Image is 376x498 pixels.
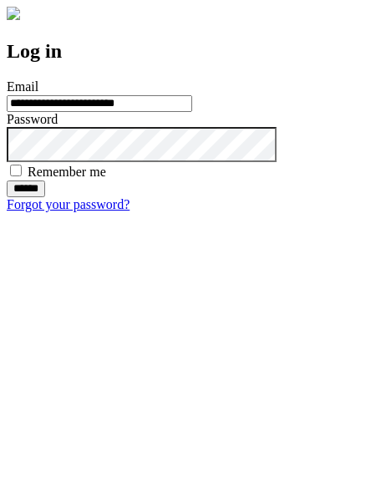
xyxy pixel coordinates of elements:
[28,165,106,179] label: Remember me
[7,40,369,63] h2: Log in
[7,112,58,126] label: Password
[7,197,130,211] a: Forgot your password?
[7,7,20,20] img: logo-4e3dc11c47720685a147b03b5a06dd966a58ff35d612b21f08c02c0306f2b779.png
[7,79,38,94] label: Email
